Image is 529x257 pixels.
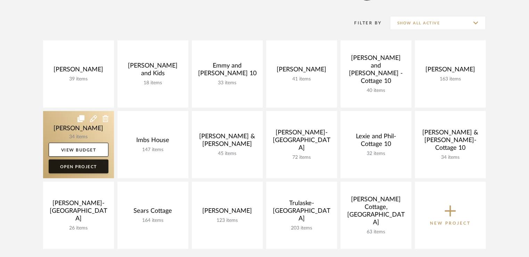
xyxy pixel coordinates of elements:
div: 123 items [197,218,257,224]
div: [PERSON_NAME] & [PERSON_NAME]-Cottage 10 [421,129,480,155]
div: [PERSON_NAME] [421,66,480,76]
div: 63 items [346,229,406,235]
div: Emmy and [PERSON_NAME] 10 [197,62,257,80]
button: New Project [415,182,486,249]
div: [PERSON_NAME] & [PERSON_NAME] [197,133,257,151]
div: 32 items [346,151,406,157]
div: [PERSON_NAME] Cottage, [GEOGRAPHIC_DATA] [346,196,406,229]
div: 40 items [346,88,406,94]
div: [PERSON_NAME] and Kids [123,62,183,80]
div: [PERSON_NAME] and [PERSON_NAME] -Cottage 10 [346,54,406,88]
div: [PERSON_NAME]- [GEOGRAPHIC_DATA] [272,129,332,155]
div: 39 items [49,76,108,82]
div: 45 items [197,151,257,157]
div: [PERSON_NAME] [197,207,257,218]
div: 203 items [272,225,332,231]
div: Imbs House [123,137,183,147]
div: Trulaske-[GEOGRAPHIC_DATA] [272,200,332,225]
div: 72 items [272,155,332,161]
div: [PERSON_NAME] [49,66,108,76]
div: 18 items [123,80,183,86]
div: 26 items [49,225,108,231]
a: View Budget [49,143,108,157]
div: Sears Cottage [123,207,183,218]
p: New Project [430,220,471,227]
div: 163 items [421,76,480,82]
div: [PERSON_NAME]-[GEOGRAPHIC_DATA] [49,200,108,225]
div: 33 items [197,80,257,86]
div: 41 items [272,76,332,82]
div: 34 items [421,155,480,161]
div: [PERSON_NAME] [272,66,332,76]
div: 147 items [123,147,183,153]
a: Open Project [49,159,108,173]
div: Lexie and Phil-Cottage 10 [346,133,406,151]
div: 164 items [123,218,183,224]
div: Filter By [345,20,382,26]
